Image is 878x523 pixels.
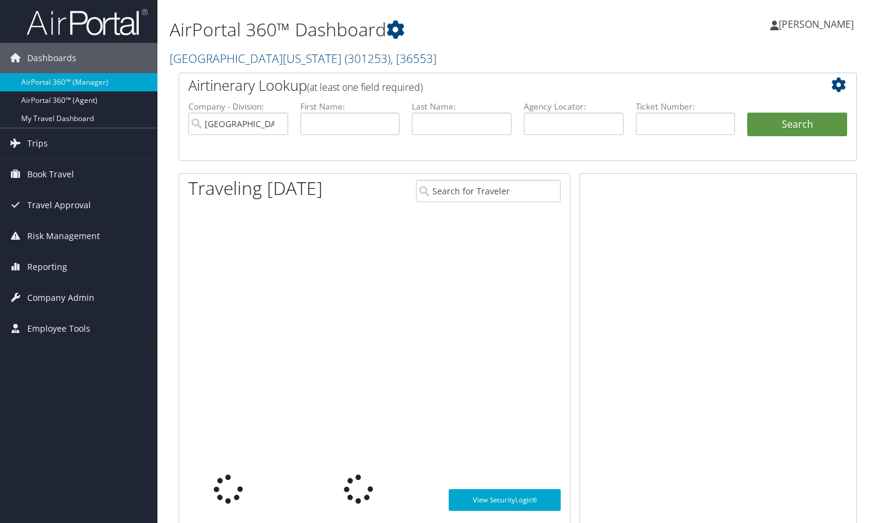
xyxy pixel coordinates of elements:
label: First Name: [300,100,400,113]
span: Employee Tools [27,314,90,344]
label: Company - Division: [188,100,288,113]
label: Last Name: [412,100,512,113]
h1: AirPortal 360™ Dashboard [170,17,634,42]
span: Trips [27,128,48,159]
span: Dashboards [27,43,76,73]
h2: Airtinerary Lookup [188,75,791,96]
span: Book Travel [27,159,74,189]
span: [PERSON_NAME] [779,18,854,31]
span: ( 301253 ) [345,50,391,67]
input: Search for Traveler [416,180,561,202]
span: Reporting [27,252,67,282]
a: [PERSON_NAME] [770,6,866,42]
label: Ticket Number: [636,100,736,113]
a: View SecurityLogic® [449,489,561,511]
span: , [ 36553 ] [391,50,437,67]
span: (at least one field required) [307,81,423,94]
button: Search [747,113,847,137]
img: airportal-logo.png [27,8,148,36]
a: [GEOGRAPHIC_DATA][US_STATE] [170,50,437,67]
label: Agency Locator: [524,100,624,113]
span: Travel Approval [27,190,91,220]
span: Company Admin [27,283,94,313]
span: Risk Management [27,221,100,251]
h1: Traveling [DATE] [188,176,323,201]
